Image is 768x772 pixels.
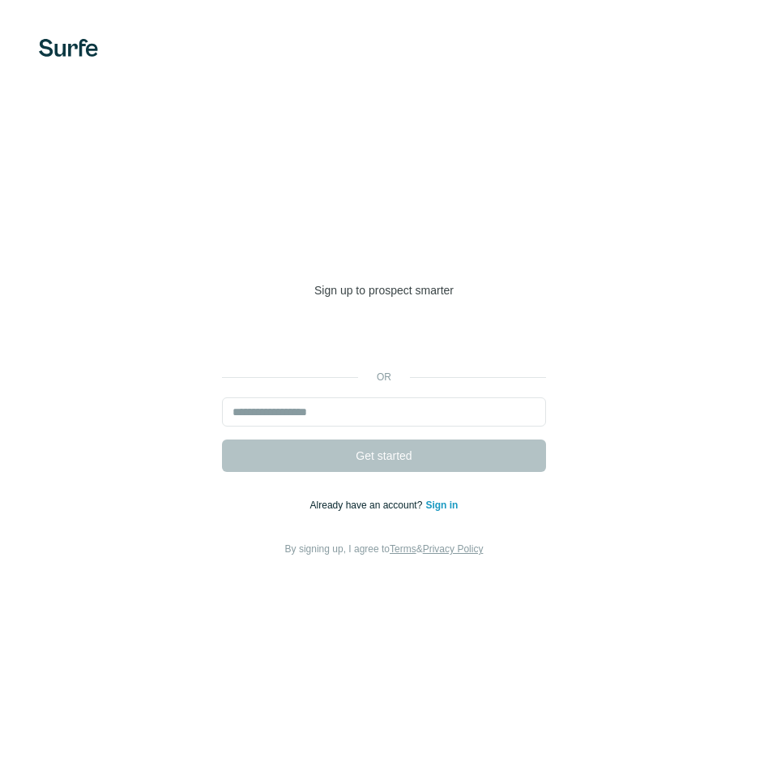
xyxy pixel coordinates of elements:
span: By signing up, I agree to & [285,543,484,555]
a: Terms [390,543,416,555]
img: Surfe's logo [39,39,98,57]
a: Privacy Policy [423,543,484,555]
p: or [358,370,410,384]
span: Already have an account? [310,500,426,511]
h1: Welcome to [GEOGRAPHIC_DATA] [222,214,546,279]
a: Sign in [425,500,458,511]
p: Sign up to prospect smarter [222,282,546,298]
iframe: Sign in with Google Button [214,323,554,358]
